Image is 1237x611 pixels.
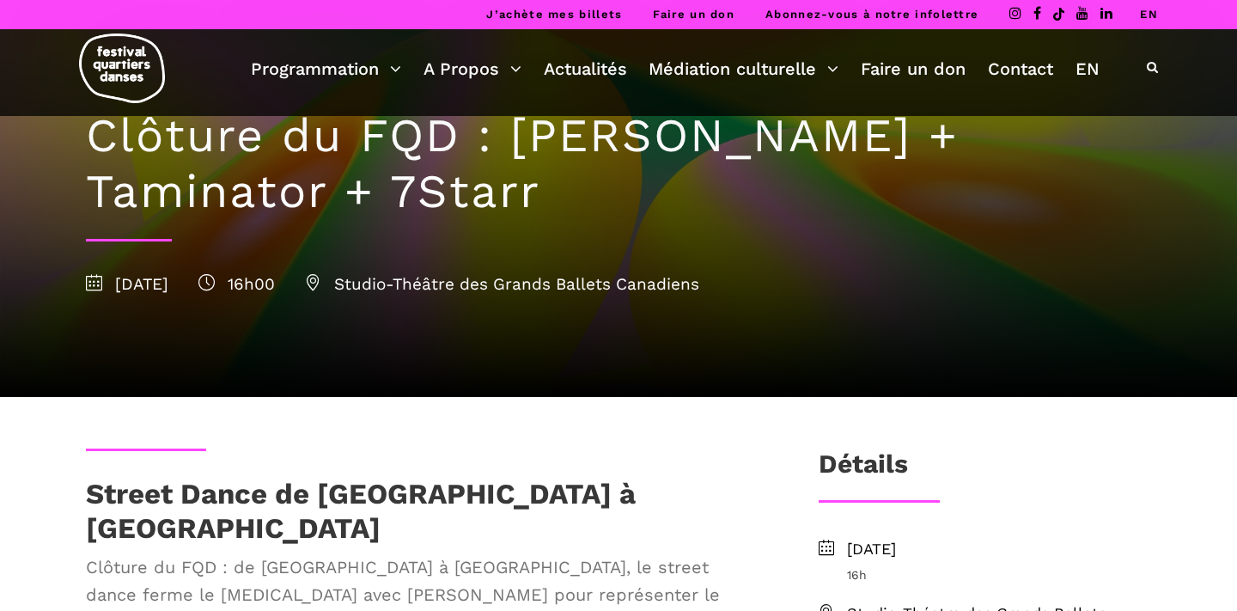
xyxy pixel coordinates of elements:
span: 16h [847,565,1151,584]
a: Contact [988,54,1053,83]
h3: Détails [819,449,908,492]
a: Abonnez-vous à notre infolettre [765,8,978,21]
a: J’achète mes billets [486,8,622,21]
a: Actualités [544,54,627,83]
a: Médiation culturelle [649,54,838,83]
span: [DATE] [847,537,1151,562]
img: logo-fqd-med [79,34,165,103]
a: EN [1140,8,1158,21]
a: Faire un don [653,8,734,21]
a: A Propos [424,54,521,83]
h1: Street Dance de [GEOGRAPHIC_DATA] à [GEOGRAPHIC_DATA] [86,477,763,545]
span: 16h00 [198,274,275,294]
a: EN [1076,54,1100,83]
span: Studio-Théâtre des Grands Ballets Canadiens [305,274,699,294]
span: [DATE] [86,274,168,294]
a: Faire un don [861,54,966,83]
h1: Clôture du FQD : [PERSON_NAME] + Taminator + 7Starr [86,108,1151,220]
a: Programmation [251,54,401,83]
